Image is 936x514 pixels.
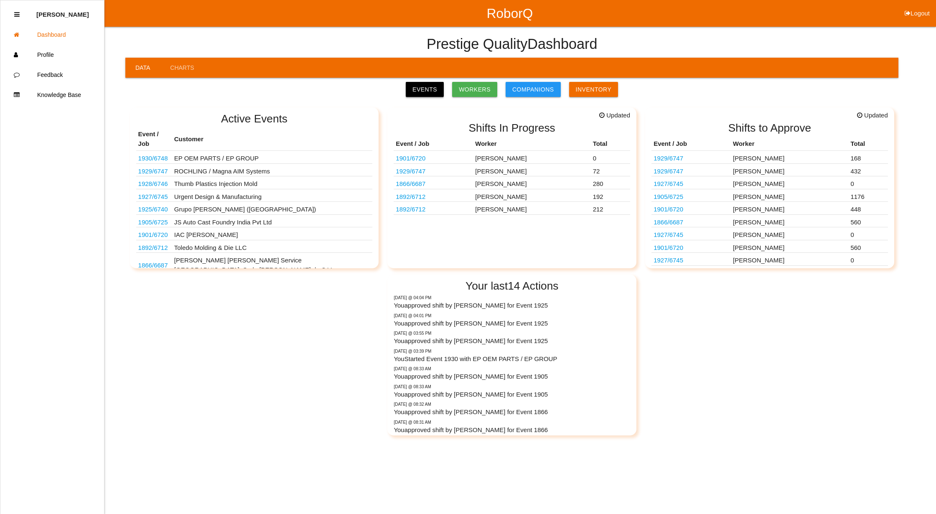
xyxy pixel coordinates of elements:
td: [PERSON_NAME] [731,176,848,189]
td: [PERSON_NAME] [PERSON_NAME] Service [GEOGRAPHIC_DATA], S. de [PERSON_NAME] de C.V. [172,253,372,275]
tr: PJ6B S045A76 AG3JA6 [651,202,888,215]
p: You approved shift by [PERSON_NAME] for Event 1905 [394,390,630,399]
p: Diana Harris [36,5,89,18]
a: 1866/6687 [654,219,683,226]
a: 1905/6725 [654,193,683,200]
td: [PERSON_NAME] [731,253,848,266]
a: 1866/6687 [138,262,168,269]
p: Thursday @ 08:33 AM [394,384,630,390]
h4: Prestige Quality Dashboard [427,36,598,52]
td: 168 [848,151,888,164]
td: [PERSON_NAME] [731,163,848,176]
td: [PERSON_NAME] [473,163,590,176]
td: 0 [848,253,888,266]
p: You approved shift by [PERSON_NAME] for Event 1925 [394,319,630,328]
a: 1927/6745 [654,231,683,238]
p: You approved shift by [PERSON_NAME] for Event 1905 [394,372,630,382]
td: [PERSON_NAME] [473,202,590,215]
a: 1866/6687 [396,180,425,187]
td: 68427781AA; 68340793AA [394,189,473,202]
td: [PERSON_NAME] [731,151,848,164]
a: Companions [506,82,561,97]
td: [PERSON_NAME] [731,189,848,202]
td: [PERSON_NAME] [731,240,848,253]
a: 1929/6747 [654,168,683,175]
td: 68427781AA; 68340793AA [136,240,172,253]
a: Charts [160,58,204,78]
td: 280 [591,176,630,189]
td: 68546289AB (@ Magna AIM) [136,253,172,275]
td: [PERSON_NAME] [731,227,848,240]
td: [PERSON_NAME] [473,151,590,164]
a: Knowledge Base [0,85,104,105]
a: Events [406,82,444,97]
td: [PERSON_NAME] [473,176,590,189]
tr: PJ6B S045A76 AG3JA6 [394,151,630,164]
a: 1892/6712 [396,206,425,213]
td: 72 [591,163,630,176]
td: 0 [848,176,888,189]
td: 560 [848,214,888,227]
p: Thursday @ 08:31 AM [394,419,630,425]
a: 1927/6745 [138,193,168,200]
td: PJ6B S045A76 AG3JA6 [136,227,172,240]
p: You approved shift by [PERSON_NAME] for Event 1866 [394,407,630,417]
tr: 68546289AB (@ Magna AIM) [394,176,630,189]
th: Customer [172,127,372,151]
th: Total [591,137,630,151]
td: [PERSON_NAME] [731,214,848,227]
td: 1176 [848,189,888,202]
a: 1905/6725 [138,219,168,226]
a: 1901/6720 [138,231,168,238]
th: Worker [731,137,848,151]
th: Worker [473,137,590,151]
p: You approved shift by [PERSON_NAME] for Event 1925 [394,336,630,346]
a: 1901/6720 [654,244,683,251]
h2: Shifts to Approve [651,122,888,134]
a: 1929/6747 [654,155,683,162]
td: P703 PCBA [136,202,172,215]
a: 1901/6720 [396,155,425,162]
tr: 68425775AD [651,151,888,164]
td: Toledo Molding & Die LLC [172,240,372,253]
a: 1928/6746 [138,180,168,187]
td: 6576306022 [136,151,172,164]
td: PJ6B S045A76 AG3JA6 [394,151,473,164]
tr: Space X Parts [651,227,888,240]
td: Space X Parts [136,189,172,202]
tr: 10301666 [651,189,888,202]
p: Thursday @ 04:04 PM [394,295,630,301]
p: Thursday @ 08:33 AM [394,366,630,372]
span: Updated [599,111,630,120]
td: 68425775AD [136,163,172,176]
tr: 68427781AA; 68340793AA [651,265,888,278]
td: Grupo [PERSON_NAME] ([GEOGRAPHIC_DATA]) [172,202,372,215]
td: Urgent Design & Manufacturing [172,189,372,202]
td: 68425775AD [394,163,473,176]
td: 212 [591,202,630,215]
td: JS Auto Cast Foundry India Pvt Ltd [172,214,372,227]
p: Thursday @ 03:39 PM [394,348,630,354]
td: EP OEM PARTS / EP GROUP [172,151,372,164]
tr: Space X Parts [651,176,888,189]
td: 2011010AB / 2008002AB / 2009006AB [136,176,172,189]
a: 1892/6712 [138,244,168,251]
td: Thumb Plastics Injection Mold [172,176,372,189]
p: Thursday @ 08:32 AM [394,401,630,407]
td: 0 [591,151,630,164]
tr: 68425775AD [651,163,888,176]
td: ROCHLING / Magna AIM Systems [172,163,372,176]
h2: Shifts In Progress [394,122,630,134]
p: Thursday @ 04:01 PM [394,313,630,319]
td: [PERSON_NAME] [473,189,590,202]
tr: 68546289AB (@ Magna AIM) [651,214,888,227]
td: 316 [848,265,888,278]
a: Inventory [569,82,618,97]
a: 1927/6745 [654,257,683,264]
a: Feedback [0,65,104,85]
a: Dashboard [0,25,104,45]
p: You Started Event 1930 with EP OEM PARTS / EP GROUP [394,354,630,364]
td: 448 [848,202,888,215]
a: 1929/6747 [396,168,425,175]
a: 1892/6712 [396,193,425,200]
